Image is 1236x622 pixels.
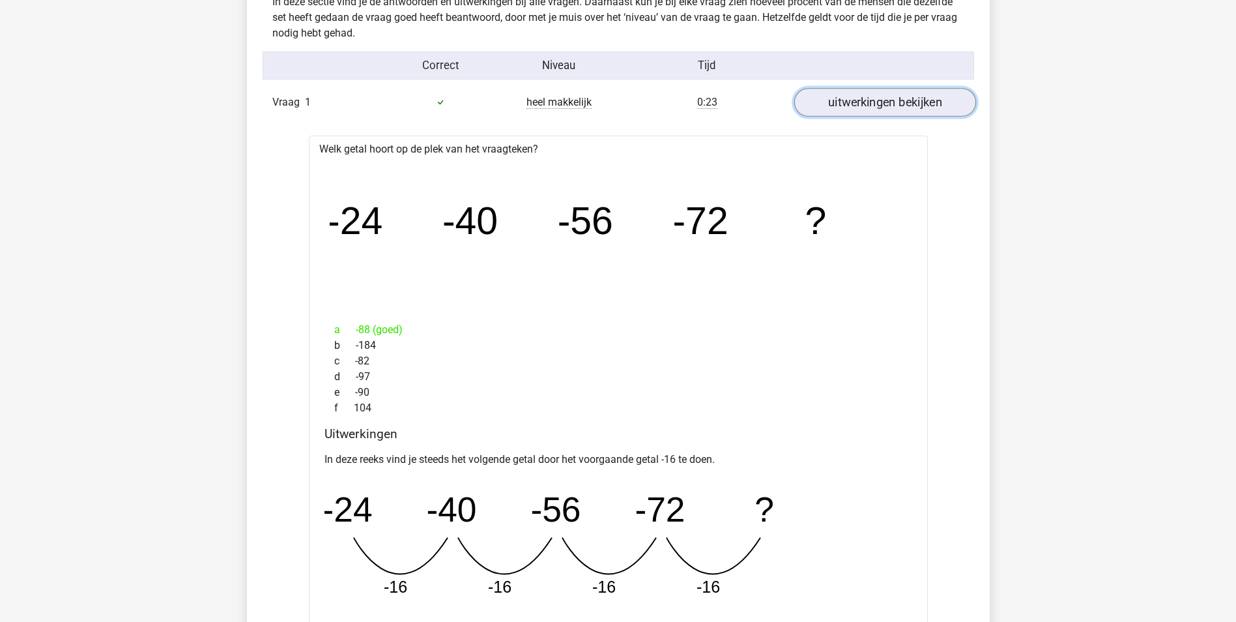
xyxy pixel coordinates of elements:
span: 0:23 [697,96,717,109]
tspan: -72 [673,200,728,243]
div: Correct [381,57,500,74]
div: Niveau [500,57,618,74]
tspan: ? [755,490,774,529]
span: e [334,385,355,400]
tspan: -16 [592,578,615,596]
tspan: -16 [487,578,511,596]
tspan: ? [806,200,827,243]
span: Vraag [272,95,305,110]
div: -90 [324,385,912,400]
div: Tijd [618,57,796,74]
span: f [334,400,354,416]
span: c [334,353,355,369]
tspan: -24 [327,200,382,243]
span: 1 [305,96,311,108]
tspan: -16 [696,578,719,596]
span: heel makkelijk [526,96,592,109]
tspan: -72 [635,490,685,529]
tspan: -24 [322,490,372,529]
tspan: -40 [426,490,476,529]
tspan: -56 [530,490,581,529]
span: b [334,338,356,353]
a: uitwerkingen bekijken [794,88,975,117]
div: -184 [324,338,912,353]
div: -82 [324,353,912,369]
tspan: -40 [442,200,498,243]
tspan: -56 [558,200,613,243]
span: a [334,322,356,338]
h4: Uitwerkingen [324,426,912,441]
tspan: -16 [383,578,407,596]
p: In deze reeks vind je steeds het volgende getal door het voorgaande getal -16 te doen. [324,452,912,467]
div: -88 (goed) [324,322,912,338]
div: 104 [324,400,912,416]
span: d [334,369,356,385]
div: -97 [324,369,912,385]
